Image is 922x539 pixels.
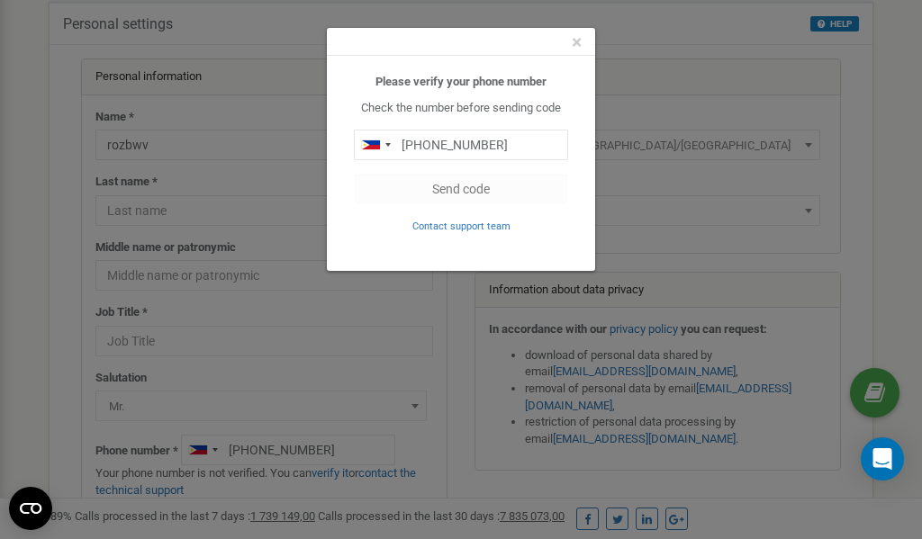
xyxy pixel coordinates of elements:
b: Please verify your phone number [375,75,547,88]
span: × [572,31,582,53]
a: Contact support team [412,219,511,232]
div: Telephone country code [355,130,396,159]
input: 0905 123 4567 [354,130,568,160]
p: Check the number before sending code [354,100,568,117]
button: Open CMP widget [9,487,52,530]
small: Contact support team [412,220,511,232]
div: Open Intercom Messenger [861,437,904,481]
button: Close [572,33,582,52]
button: Send code [354,174,568,204]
